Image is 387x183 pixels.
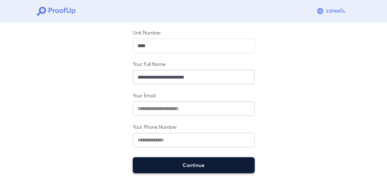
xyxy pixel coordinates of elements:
[133,60,255,67] label: Your Full Name
[133,123,255,130] label: Your Phone Number
[133,29,255,36] label: Unit Number
[133,157,255,173] button: Continue
[133,92,255,99] label: Your Email
[314,5,350,17] button: Espanõl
